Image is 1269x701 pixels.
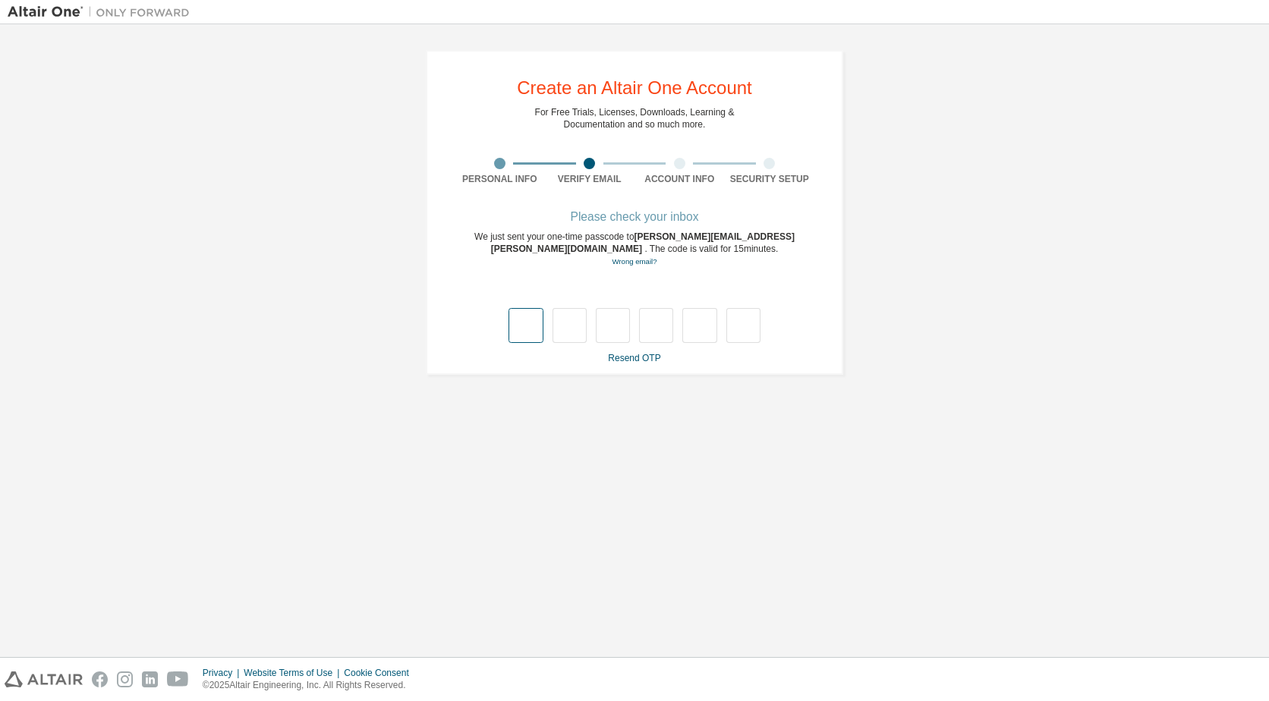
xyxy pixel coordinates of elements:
img: instagram.svg [117,671,133,687]
div: Website Terms of Use [244,667,344,679]
div: For Free Trials, Licenses, Downloads, Learning & Documentation and so much more. [535,106,735,130]
span: [PERSON_NAME][EMAIL_ADDRESS][PERSON_NAME][DOMAIN_NAME] [491,231,795,254]
img: altair_logo.svg [5,671,83,687]
div: We just sent your one-time passcode to . The code is valid for 15 minutes. [455,231,814,268]
div: Create an Altair One Account [517,79,752,97]
div: Please check your inbox [455,212,814,222]
img: linkedin.svg [142,671,158,687]
div: Verify Email [545,173,635,185]
img: youtube.svg [167,671,189,687]
a: Go back to the registration form [612,257,657,266]
div: Security Setup [725,173,815,185]
a: Resend OTP [608,353,660,363]
div: Personal Info [455,173,545,185]
img: facebook.svg [92,671,108,687]
div: Account Info [634,173,725,185]
p: © 2025 Altair Engineering, Inc. All Rights Reserved. [203,679,418,692]
div: Cookie Consent [344,667,417,679]
div: Privacy [203,667,244,679]
img: Altair One [8,5,197,20]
